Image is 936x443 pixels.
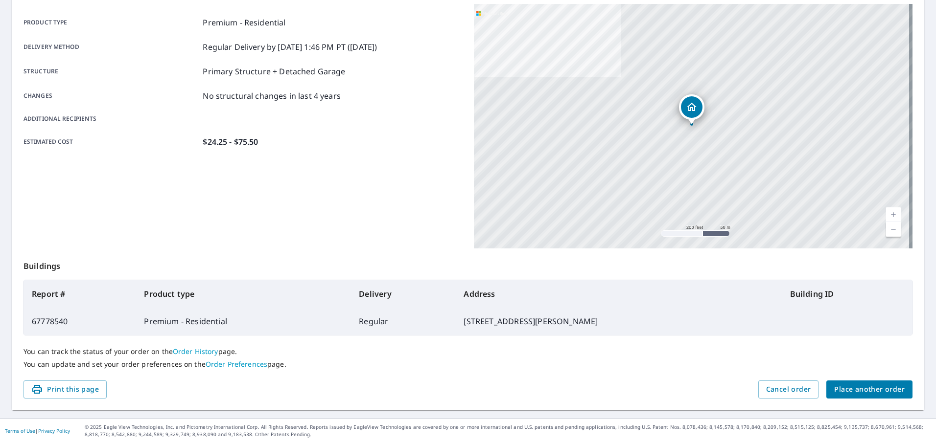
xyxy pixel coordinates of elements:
a: Current Level 17, Zoom Out [886,222,901,237]
p: Additional recipients [23,114,199,123]
th: Address [456,280,782,308]
a: Current Level 17, Zoom In [886,207,901,222]
p: No structural changes in last 4 years [203,90,341,102]
td: Regular [351,308,456,335]
th: Building ID [782,280,912,308]
th: Report # [24,280,136,308]
a: Terms of Use [5,427,35,434]
p: You can track the status of your order on the page. [23,347,913,356]
p: Premium - Residential [203,17,285,28]
p: Structure [23,66,199,77]
td: 67778540 [24,308,136,335]
th: Delivery [351,280,456,308]
td: [STREET_ADDRESS][PERSON_NAME] [456,308,782,335]
a: Privacy Policy [38,427,70,434]
span: Cancel order [766,383,811,396]
p: Primary Structure + Detached Garage [203,66,345,77]
th: Product type [136,280,351,308]
a: Order History [173,347,218,356]
p: You can update and set your order preferences on the page. [23,360,913,369]
button: Print this page [23,380,107,399]
span: Print this page [31,383,99,396]
p: Delivery method [23,41,199,53]
p: Changes [23,90,199,102]
a: Order Preferences [206,359,267,369]
td: Premium - Residential [136,308,351,335]
div: Dropped pin, building 1, Residential property, 943 Grandon Ave Columbus, OH 43209 [679,94,704,125]
p: © 2025 Eagle View Technologies, Inc. and Pictometry International Corp. All Rights Reserved. Repo... [85,423,931,438]
p: Buildings [23,248,913,280]
p: Regular Delivery by [DATE] 1:46 PM PT ([DATE]) [203,41,377,53]
span: Place another order [834,383,905,396]
p: Estimated cost [23,136,199,148]
p: $24.25 - $75.50 [203,136,258,148]
button: Place another order [826,380,913,399]
button: Cancel order [758,380,819,399]
p: Product type [23,17,199,28]
p: | [5,428,70,434]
